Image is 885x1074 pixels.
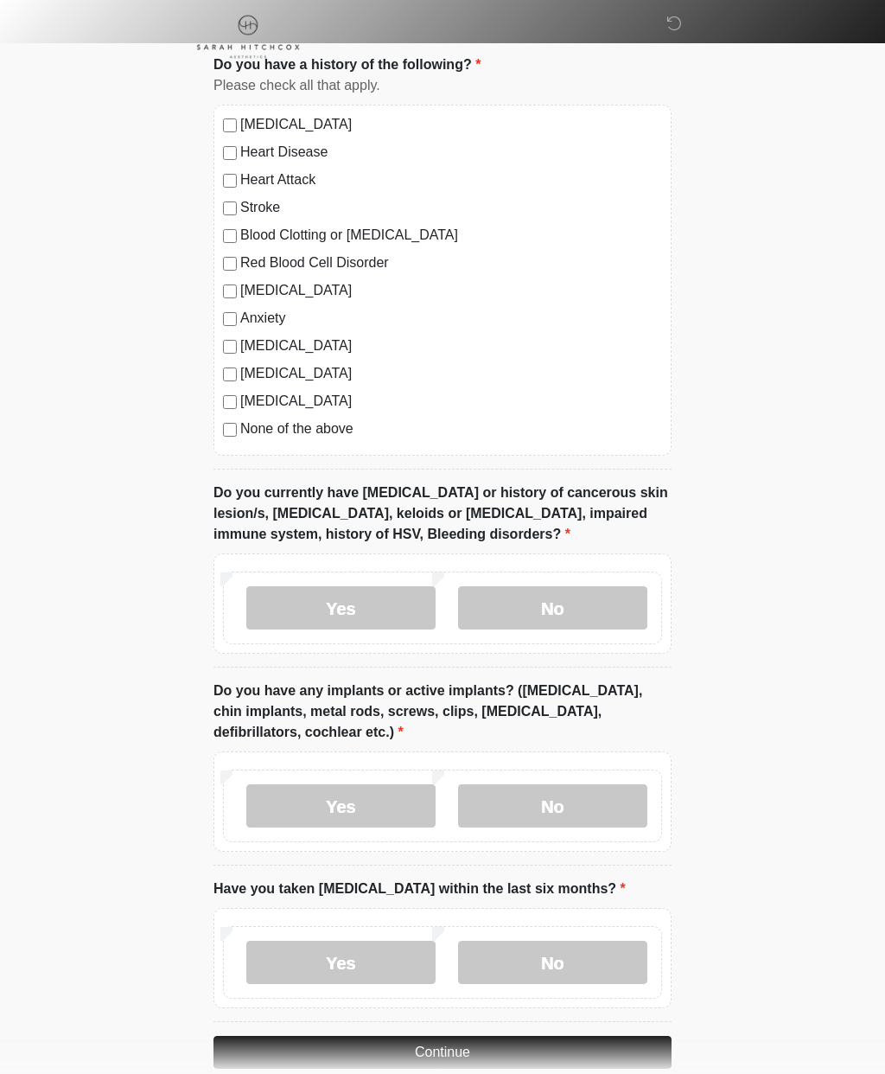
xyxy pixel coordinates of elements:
[196,13,300,59] img: Sarah Hitchcox Aesthetics Logo
[223,118,237,132] input: [MEDICAL_DATA]
[240,142,662,163] label: Heart Disease
[223,284,237,298] input: [MEDICAL_DATA]
[240,225,662,246] label: Blood Clotting or [MEDICAL_DATA]
[223,257,237,271] input: Red Blood Cell Disorder
[223,201,237,215] input: Stroke
[223,146,237,160] input: Heart Disease
[213,1036,672,1069] button: Continue
[223,395,237,409] input: [MEDICAL_DATA]
[213,483,672,545] label: Do you currently have [MEDICAL_DATA] or history of cancerous skin lesion/s, [MEDICAL_DATA], keloi...
[246,941,436,984] label: Yes
[223,312,237,326] input: Anxiety
[240,169,662,190] label: Heart Attack
[240,363,662,384] label: [MEDICAL_DATA]
[458,784,647,828] label: No
[246,586,436,630] label: Yes
[213,879,626,899] label: Have you taken [MEDICAL_DATA] within the last six months?
[458,941,647,984] label: No
[213,681,672,743] label: Do you have any implants or active implants? ([MEDICAL_DATA], chin implants, metal rods, screws, ...
[240,336,662,356] label: [MEDICAL_DATA]
[223,368,237,381] input: [MEDICAL_DATA]
[223,423,237,437] input: None of the above
[458,586,647,630] label: No
[240,114,662,135] label: [MEDICAL_DATA]
[240,197,662,218] label: Stroke
[240,391,662,412] label: [MEDICAL_DATA]
[223,340,237,354] input: [MEDICAL_DATA]
[223,174,237,188] input: Heart Attack
[213,75,672,96] div: Please check all that apply.
[223,229,237,243] input: Blood Clotting or [MEDICAL_DATA]
[246,784,436,828] label: Yes
[240,253,662,273] label: Red Blood Cell Disorder
[240,308,662,329] label: Anxiety
[240,280,662,301] label: [MEDICAL_DATA]
[240,419,662,439] label: None of the above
